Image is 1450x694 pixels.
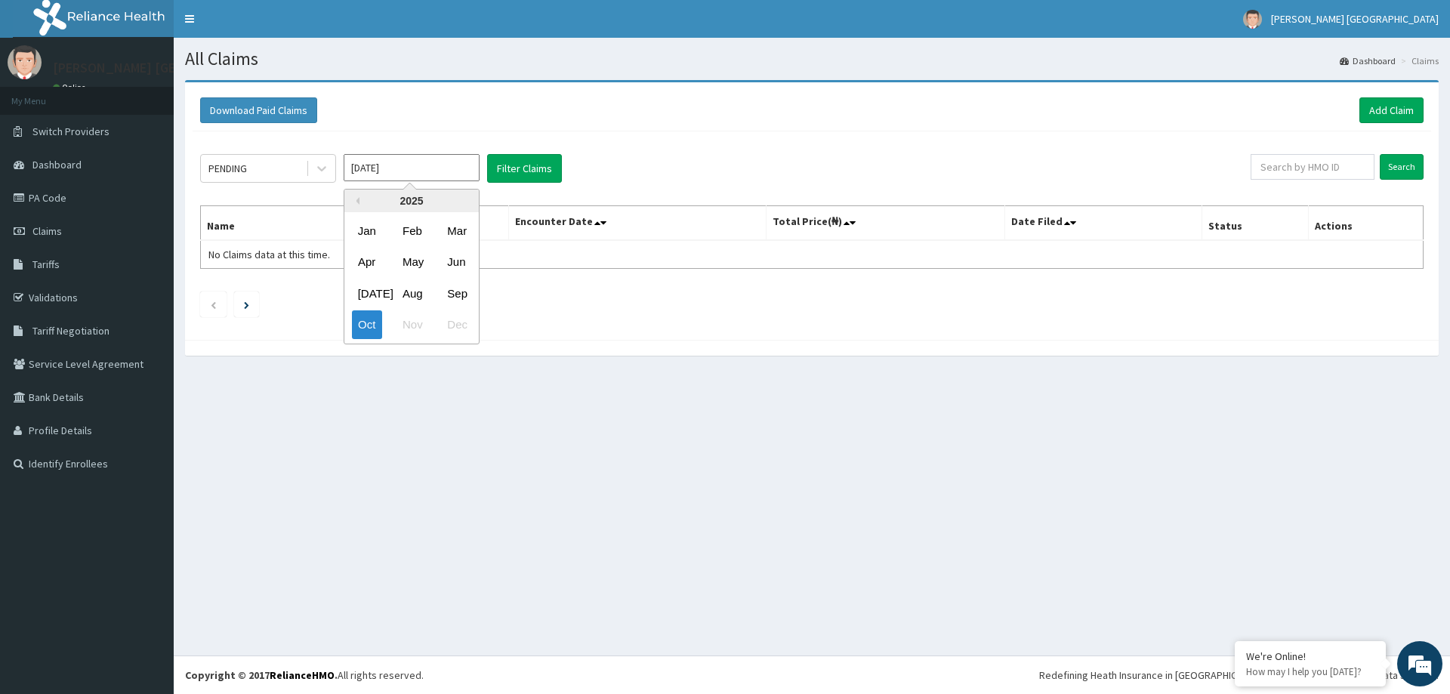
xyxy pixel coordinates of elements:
footer: All rights reserved. [174,655,1450,694]
a: Online [53,82,89,93]
th: Actions [1308,206,1423,241]
img: User Image [8,45,42,79]
h1: All Claims [185,49,1439,69]
th: Date Filed [1004,206,1202,241]
li: Claims [1397,54,1439,67]
div: month 2025-10 [344,215,479,341]
div: Choose February 2025 [396,217,427,245]
div: Choose June 2025 [441,248,471,276]
button: Previous Year [352,197,359,205]
a: Add Claim [1359,97,1424,123]
span: [PERSON_NAME] [GEOGRAPHIC_DATA] [1271,12,1439,26]
input: Select Month and Year [344,154,480,181]
a: Next page [244,298,249,311]
th: Status [1202,206,1308,241]
span: Tariffs [32,258,60,271]
span: No Claims data at this time. [208,248,330,261]
div: Choose October 2025 [352,311,382,339]
p: [PERSON_NAME] [GEOGRAPHIC_DATA] [53,61,279,75]
div: 2025 [344,190,479,212]
div: Choose July 2025 [352,279,382,307]
span: Claims [32,224,62,238]
span: Dashboard [32,158,82,171]
strong: Copyright © 2017 . [185,668,338,682]
div: Redefining Heath Insurance in [GEOGRAPHIC_DATA] using Telemedicine and Data Science! [1039,668,1439,683]
div: PENDING [208,161,247,176]
p: How may I help you today? [1246,665,1374,678]
button: Filter Claims [487,154,562,183]
a: RelianceHMO [270,668,335,682]
a: Previous page [210,298,217,311]
th: Encounter Date [508,206,766,241]
div: Choose May 2025 [396,248,427,276]
div: We're Online! [1246,649,1374,663]
img: User Image [1243,10,1262,29]
div: Choose September 2025 [441,279,471,307]
th: Name [201,206,509,241]
div: Choose March 2025 [441,217,471,245]
input: Search [1380,154,1424,180]
button: Download Paid Claims [200,97,317,123]
div: Choose August 2025 [396,279,427,307]
div: Choose April 2025 [352,248,382,276]
div: Choose January 2025 [352,217,382,245]
span: Switch Providers [32,125,110,138]
span: Tariff Negotiation [32,324,110,338]
th: Total Price(₦) [766,206,1004,241]
a: Dashboard [1340,54,1396,67]
input: Search by HMO ID [1251,154,1374,180]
